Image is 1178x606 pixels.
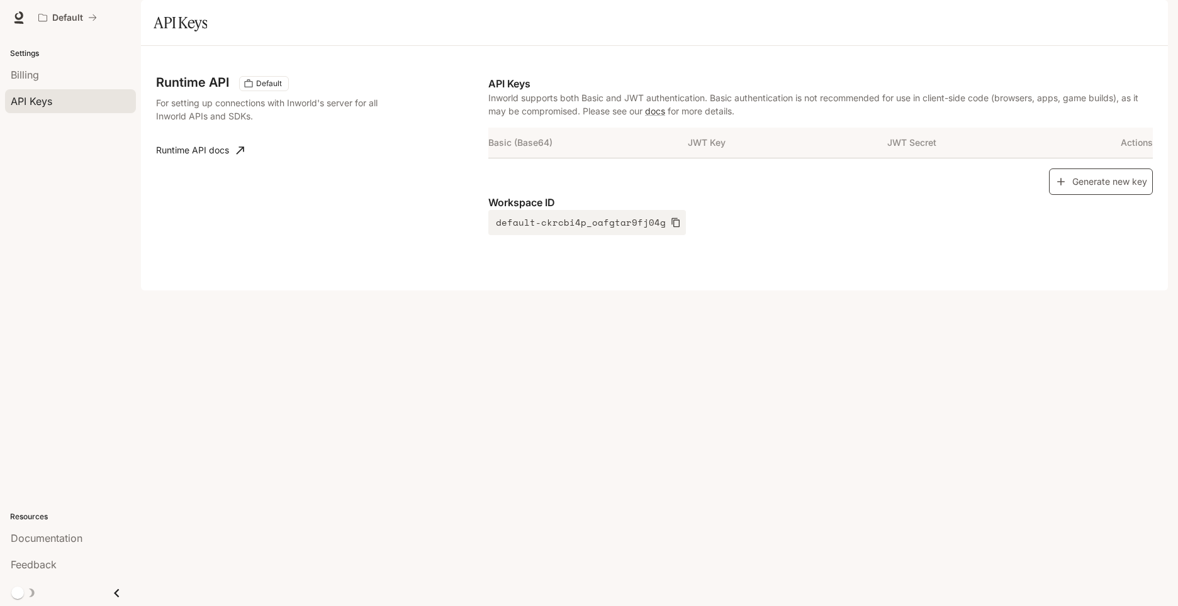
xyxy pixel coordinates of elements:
[488,128,688,158] th: Basic (Base64)
[154,10,207,35] h1: API Keys
[488,210,686,235] button: default-ckrcbi4p_oafgtar9fj04g
[688,128,887,158] th: JWT Key
[488,91,1153,118] p: Inworld supports both Basic and JWT authentication. Basic authentication is not recommended for u...
[1049,168,1153,196] button: Generate new key
[488,195,1153,210] p: Workspace ID
[488,76,1153,91] p: API Keys
[239,76,289,91] div: These keys will apply to your current workspace only
[52,13,83,23] p: Default
[151,138,249,163] a: Runtime API docs
[156,96,398,123] p: For setting up connections with Inworld's server for all Inworld APIs and SDKs.
[33,5,103,30] button: All workspaces
[887,128,1087,158] th: JWT Secret
[1086,128,1153,158] th: Actions
[156,76,229,89] h3: Runtime API
[251,78,287,89] span: Default
[645,106,665,116] a: docs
